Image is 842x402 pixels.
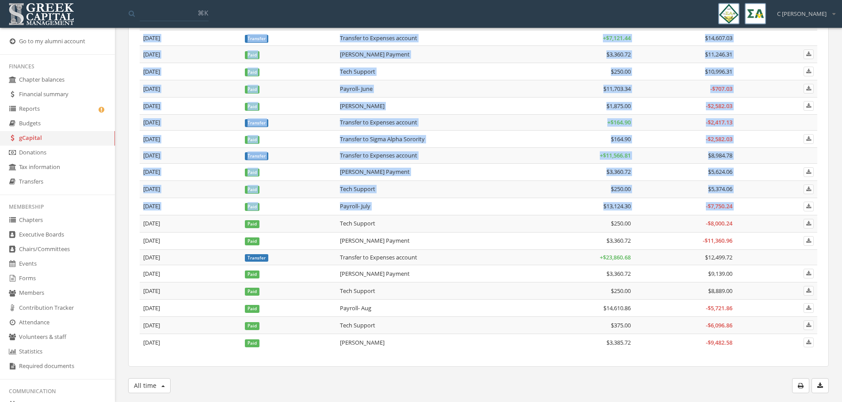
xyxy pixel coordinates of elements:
td: Transfer to Expenses account [336,249,533,265]
span: $14,610.86 [603,304,631,312]
span: [DATE] [143,85,160,93]
span: [DATE] [143,237,160,244]
span: $164.90 [610,118,631,126]
span: [DATE] [143,321,160,329]
span: [DATE] [143,253,160,261]
span: Paid [245,288,259,296]
span: $23,860.68 [603,253,631,261]
span: $10,996.31 [705,68,732,75]
span: - $9,482.58 [706,338,732,346]
span: $5,624.06 [708,168,732,176]
span: $1,875.00 [606,102,631,110]
td: Tech Support [336,317,533,334]
span: $3,360.72 [606,237,631,244]
span: $3,385.72 [606,338,631,346]
span: + [600,151,631,159]
td: Payroll- Aug [336,300,533,317]
span: [DATE] [143,135,160,143]
span: Transfer [245,35,268,43]
span: + [600,253,631,261]
span: [DATE] [143,50,160,58]
span: Paid [245,86,259,94]
span: [DATE] [143,270,160,278]
span: ⌘K [198,8,208,17]
td: [PERSON_NAME] Payment [336,163,533,180]
span: [DATE] [143,34,160,42]
span: $8,889.00 [708,287,732,295]
td: Transfer to Expenses account [336,115,533,131]
span: $3,360.72 [606,168,631,176]
span: $250.00 [611,68,631,75]
span: - $11,360.96 [703,237,732,244]
span: $3,360.72 [606,270,631,278]
span: Paid [245,169,259,177]
span: Paid [245,271,259,278]
td: [PERSON_NAME] Payment [336,232,533,249]
span: - $5,721.86 [706,304,732,312]
span: $11,246.31 [705,50,732,58]
span: Paid [245,305,259,313]
span: $7,121.44 [606,34,631,42]
td: Tech Support [336,63,533,80]
td: [PERSON_NAME] Payment [336,46,533,63]
span: $13,124.30 [603,202,631,210]
span: $250.00 [611,219,631,227]
td: Tech Support [336,215,533,232]
td: Tech Support [336,282,533,300]
span: $12,499.72 [705,253,732,261]
span: - $7,750.24 [706,202,732,210]
span: [DATE] [143,68,160,75]
span: Transfer [245,119,268,127]
span: $3,360.72 [606,50,631,58]
td: Tech Support [336,180,533,198]
span: C [PERSON_NAME] [777,10,827,18]
span: [DATE] [143,151,160,159]
span: Paid [245,136,259,144]
td: Transfer to Expenses account [336,30,533,46]
button: All time [128,378,171,393]
span: $164.90 [611,135,631,143]
span: Paid [245,237,259,245]
span: [DATE] [143,338,160,346]
span: $5,374.06 [708,185,732,193]
span: Paid [245,186,259,194]
span: [DATE] [143,118,160,126]
td: [PERSON_NAME] [336,334,533,351]
span: - $6,096.86 [706,321,732,329]
span: Paid [245,103,259,111]
span: Paid [245,68,259,76]
span: + [603,34,631,42]
span: Transfer [245,254,268,262]
span: Paid [245,339,259,347]
span: [DATE] [143,202,160,210]
span: - $8,000.24 [706,219,732,227]
span: $250.00 [611,185,631,193]
span: + [607,118,631,126]
span: - $707.03 [710,85,732,93]
span: [DATE] [143,185,160,193]
span: [DATE] [143,219,160,227]
span: $9,139.00 [708,270,732,278]
span: $11,566.81 [603,151,631,159]
span: Paid [245,203,259,211]
span: [DATE] [143,168,160,176]
span: [DATE] [143,102,160,110]
div: C [PERSON_NAME] [771,3,835,18]
td: Transfer to Sigma Alpha Sorority [336,130,533,147]
span: Paid [245,220,259,228]
span: $375.00 [611,321,631,329]
span: - $2,582.03 [706,102,732,110]
span: $250.00 [611,287,631,295]
span: All time [134,381,156,390]
td: [PERSON_NAME] [336,98,533,115]
td: Payroll- July [336,198,533,215]
td: Transfer to Expenses account [336,147,533,163]
span: - $2,582.03 [706,135,732,143]
span: Transfer [245,152,268,160]
td: Payroll- June [336,80,533,98]
span: - $2,417.13 [706,118,732,126]
span: $8,984.78 [708,151,732,159]
span: $11,703.34 [603,85,631,93]
span: Paid [245,322,259,330]
td: [PERSON_NAME] Payment [336,265,533,282]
